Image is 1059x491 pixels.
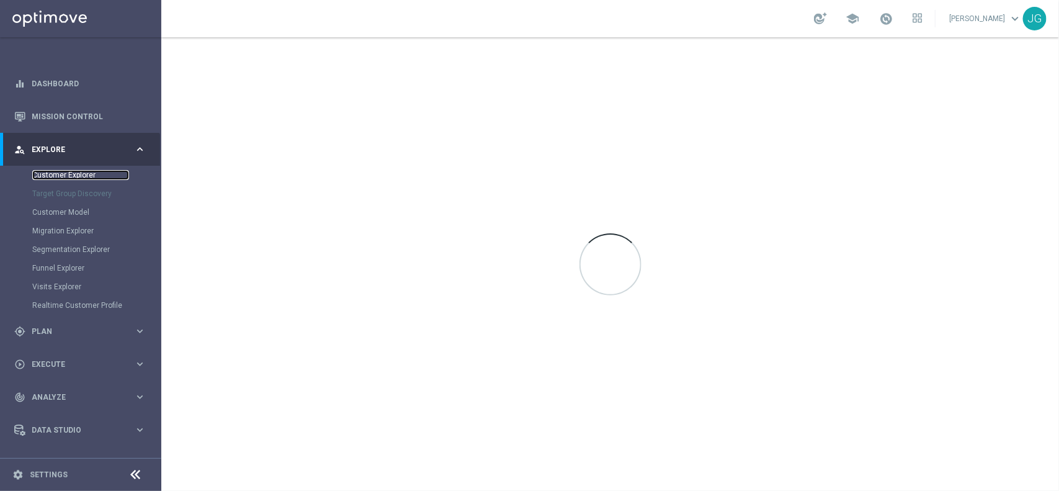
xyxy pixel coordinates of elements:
[32,446,130,479] a: Optibot
[32,146,134,153] span: Explore
[14,392,134,403] div: Analyze
[14,425,146,435] button: Data Studio keyboard_arrow_right
[32,394,134,401] span: Analyze
[14,67,146,100] div: Dashboard
[14,144,134,155] div: Explore
[14,100,146,133] div: Mission Control
[32,207,129,217] a: Customer Model
[32,328,134,335] span: Plan
[14,425,134,436] div: Data Studio
[14,144,25,155] i: person_search
[134,358,146,370] i: keyboard_arrow_right
[32,184,160,203] div: Target Group Discovery
[948,9,1023,28] a: [PERSON_NAME]keyboard_arrow_down
[32,67,146,100] a: Dashboard
[32,240,160,259] div: Segmentation Explorer
[32,277,160,296] div: Visits Explorer
[14,326,134,337] div: Plan
[1023,7,1047,30] div: JG
[14,112,146,122] button: Mission Control
[14,392,25,403] i: track_changes
[14,145,146,155] button: person_search Explore keyboard_arrow_right
[14,359,134,370] div: Execute
[32,361,134,368] span: Execute
[32,203,160,222] div: Customer Model
[32,222,160,240] div: Migration Explorer
[134,143,146,155] i: keyboard_arrow_right
[14,326,25,337] i: gps_fixed
[32,245,129,255] a: Segmentation Explorer
[32,100,146,133] a: Mission Control
[1008,12,1022,25] span: keyboard_arrow_down
[32,263,129,273] a: Funnel Explorer
[846,12,859,25] span: school
[14,446,146,479] div: Optibot
[32,282,129,292] a: Visits Explorer
[32,296,160,315] div: Realtime Customer Profile
[32,166,160,184] div: Customer Explorer
[30,471,68,479] a: Settings
[14,359,25,370] i: play_circle_outline
[14,457,25,469] i: lightbulb
[32,259,160,277] div: Funnel Explorer
[32,226,129,236] a: Migration Explorer
[134,325,146,337] i: keyboard_arrow_right
[32,300,129,310] a: Realtime Customer Profile
[14,79,146,89] button: equalizer Dashboard
[32,426,134,434] span: Data Studio
[134,391,146,403] i: keyboard_arrow_right
[14,327,146,336] button: gps_fixed Plan keyboard_arrow_right
[14,392,146,402] button: track_changes Analyze keyboard_arrow_right
[14,359,146,369] button: play_circle_outline Execute keyboard_arrow_right
[32,170,129,180] a: Customer Explorer
[12,469,24,480] i: settings
[134,424,146,436] i: keyboard_arrow_right
[14,78,25,89] i: equalizer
